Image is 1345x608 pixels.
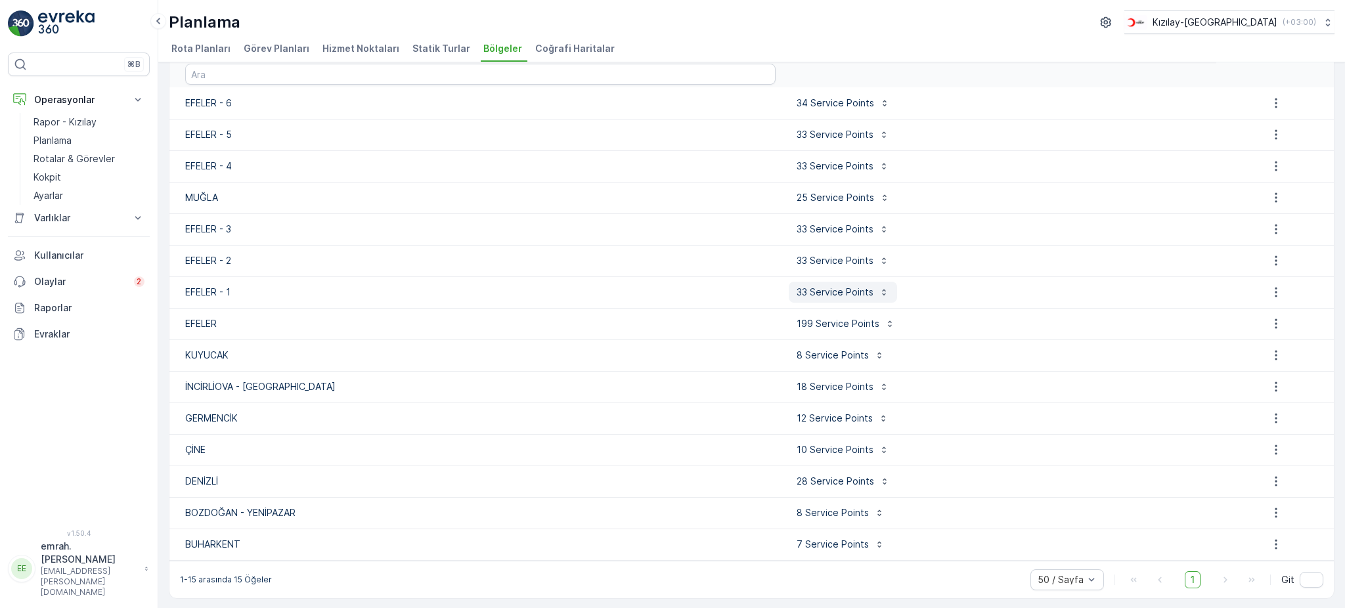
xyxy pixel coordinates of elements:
[322,42,399,55] span: Hizmet Noktaları
[789,124,897,145] button: 33 Service Points
[8,295,150,321] a: Raporlar
[412,42,470,55] span: Statik Turlar
[8,269,150,295] a: Olaylar2
[797,475,874,488] p: 28 Service Points
[11,558,32,579] div: EE
[244,42,309,55] span: Görev Planları
[1153,16,1277,29] p: Kızılay-[GEOGRAPHIC_DATA]
[789,93,898,114] button: 34 Service Points
[38,11,95,37] img: logo_light-DOdMpM7g.png
[797,128,873,141] p: 33 Service Points
[1124,15,1147,30] img: k%C4%B1z%C4%B1lay_D5CCths.png
[28,131,150,150] a: Planlama
[1281,573,1294,586] span: Git
[789,313,903,334] button: 199 Service Points
[789,534,893,555] button: 7 Service Points
[33,171,61,184] p: Kokpit
[789,156,897,177] button: 33 Service Points
[180,575,272,585] p: 1-15 arasında 15 Öğeler
[789,282,897,303] button: 33 Service Points
[789,502,893,523] button: 8 Service Points
[797,317,879,330] p: 199 Service Points
[535,42,615,55] span: Coğrafi Haritalar
[185,475,776,488] p: DENİZLİ
[34,93,123,106] p: Operasyonlar
[33,134,72,147] p: Planlama
[8,321,150,347] a: Evraklar
[28,150,150,168] a: Rotalar & Görevler
[185,160,776,173] p: EFELER - 4
[8,540,150,597] button: EEemrah.[PERSON_NAME][EMAIL_ADDRESS][PERSON_NAME][DOMAIN_NAME]
[797,443,873,456] p: 10 Service Points
[33,189,63,202] p: Ayarlar
[789,439,897,460] button: 10 Service Points
[28,113,150,131] a: Rapor - Kızılay
[789,471,898,492] button: 28 Service Points
[34,249,144,262] p: Kullanıcılar
[33,116,97,129] p: Rapor - Kızılay
[185,538,776,551] p: BUHARKENT
[185,97,776,110] p: EFELER - 6
[789,408,896,429] button: 12 Service Points
[171,42,231,55] span: Rota Planları
[185,443,776,456] p: ÇİNE
[1185,571,1201,588] span: 1
[797,191,874,204] p: 25 Service Points
[185,317,776,330] p: EFELER
[34,301,144,315] p: Raporlar
[41,540,138,566] p: emrah.[PERSON_NAME]
[34,328,144,341] p: Evraklar
[8,242,150,269] a: Kullanıcılar
[797,538,869,551] p: 7 Service Points
[185,254,776,267] p: EFELER - 2
[8,529,150,537] span: v 1.50.4
[797,349,869,362] p: 8 Service Points
[797,380,873,393] p: 18 Service Points
[8,87,150,113] button: Operasyonlar
[8,11,34,37] img: logo
[185,286,776,299] p: EFELER - 1
[797,286,873,299] p: 33 Service Points
[169,12,240,33] p: Planlama
[789,250,897,271] button: 33 Service Points
[797,97,874,110] p: 34 Service Points
[185,380,776,393] p: İNCİRLİOVA - [GEOGRAPHIC_DATA]
[1124,11,1334,34] button: Kızılay-[GEOGRAPHIC_DATA](+03:00)
[789,187,898,208] button: 25 Service Points
[185,128,776,141] p: EFELER - 5
[41,566,138,597] p: [EMAIL_ADDRESS][PERSON_NAME][DOMAIN_NAME]
[1283,17,1316,28] p: ( +03:00 )
[33,152,115,165] p: Rotalar & Görevler
[797,223,873,236] p: 33 Service Points
[185,223,776,236] p: EFELER - 3
[185,64,776,85] input: Ara
[127,59,141,70] p: ⌘B
[28,168,150,186] a: Kokpit
[185,412,776,425] p: GERMENCİK
[797,506,869,519] p: 8 Service Points
[789,219,897,240] button: 33 Service Points
[34,275,126,288] p: Olaylar
[185,191,776,204] p: MUĞLA
[797,412,873,425] p: 12 Service Points
[185,506,776,519] p: BOZDOĞAN - YENİPAZAR
[28,186,150,205] a: Ayarlar
[8,205,150,231] button: Varlıklar
[797,160,873,173] p: 33 Service Points
[34,211,123,225] p: Varlıklar
[137,276,142,287] p: 2
[797,254,873,267] p: 33 Service Points
[789,376,897,397] button: 18 Service Points
[483,42,522,55] span: Bölgeler
[185,349,776,362] p: KUYUCAK
[789,345,893,366] button: 8 Service Points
